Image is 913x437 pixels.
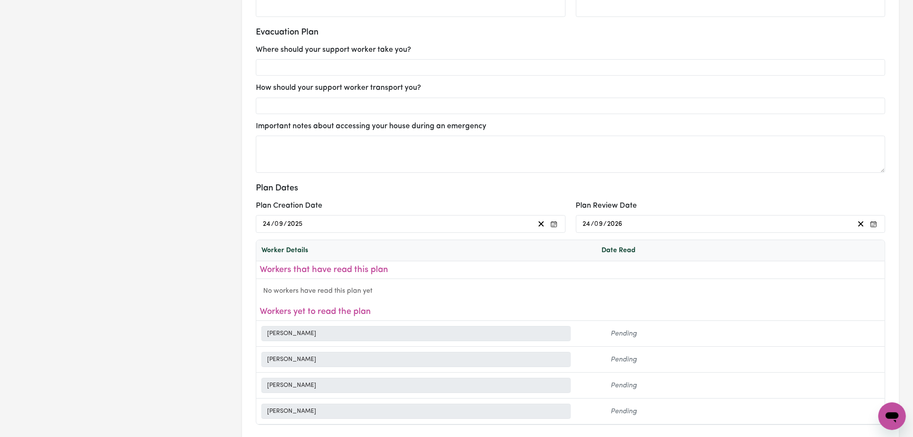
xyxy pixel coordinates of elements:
[271,220,274,228] span: /
[595,221,599,228] span: 0
[262,218,271,230] input: --
[611,406,637,417] span: Pending
[256,279,885,303] div: No workers have read this plan yet
[256,121,486,132] label: Important notes about accessing your house during an emergency
[261,245,601,256] div: Worker Details
[595,218,604,230] input: --
[604,220,607,228] span: /
[260,265,882,275] h3: Workers that have read this plan
[607,218,623,230] input: ----
[283,220,287,228] span: /
[275,218,283,230] input: --
[878,402,906,430] iframe: Button to launch messaging window
[611,355,637,365] span: Pending
[576,200,637,212] label: Plan Review Date
[256,27,885,38] h3: Evacuation Plan
[260,307,882,317] h3: Workers yet to read the plan
[601,245,694,256] div: Date Read
[256,44,411,56] label: Where should your support worker take you?
[256,82,421,94] label: How should your support worker transport you?
[591,220,595,228] span: /
[274,221,279,228] span: 0
[256,183,885,193] h3: Plan Dates
[256,200,322,212] label: Plan Creation Date
[611,380,637,391] span: Pending
[611,329,637,339] span: Pending
[287,218,303,230] input: ----
[582,218,591,230] input: --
